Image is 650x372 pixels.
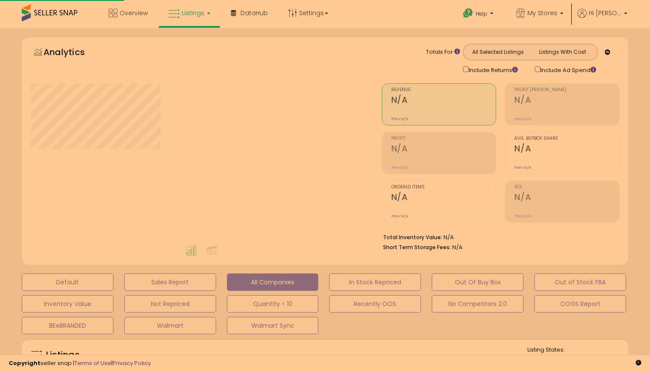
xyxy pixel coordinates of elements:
[456,1,502,28] a: Help
[457,65,528,75] div: Include Returns
[527,9,557,17] span: My Stores
[227,273,319,291] button: All Companies
[528,65,610,75] div: Include Ad Spend
[514,214,531,219] small: Prev: N/A
[22,273,113,291] button: Default
[124,295,216,313] button: Not Repriced
[227,317,319,334] button: Walmart Sync
[514,136,619,141] span: Avg. Buybox Share
[9,359,151,368] div: seller snap | |
[534,273,626,291] button: Out of Stock FBA
[514,95,619,107] h2: N/A
[124,317,216,334] button: Walmart
[466,46,530,58] button: All Selected Listings
[391,116,408,122] small: Prev: N/A
[120,9,148,17] span: Overview
[514,185,619,190] span: ROI
[383,234,442,241] b: Total Inventory Value:
[452,243,463,251] span: N/A
[383,231,613,242] li: N/A
[391,88,496,92] span: Revenue
[391,185,496,190] span: Ordered Items
[43,46,102,60] h5: Analytics
[534,295,626,313] button: COGS Report
[391,165,408,170] small: Prev: N/A
[329,273,421,291] button: In Stock Repriced
[391,214,408,219] small: Prev: N/A
[391,144,496,155] h2: N/A
[124,273,216,291] button: Sales Report
[383,244,451,251] b: Short Term Storage Fees:
[514,88,619,92] span: Profit [PERSON_NAME]
[432,295,523,313] button: No Competitors 2.0
[240,9,268,17] span: DataHub
[577,9,627,28] a: Hi [PERSON_NAME]
[391,95,496,107] h2: N/A
[514,144,619,155] h2: N/A
[227,295,319,313] button: Quantity < 10
[476,10,487,17] span: Help
[514,192,619,204] h2: N/A
[182,9,204,17] span: Listings
[391,192,496,204] h2: N/A
[426,48,460,56] div: Totals For
[22,317,113,334] button: BEeBRANDED
[530,46,595,58] button: Listings With Cost
[22,295,113,313] button: Inventory Value
[329,295,421,313] button: Recently OOS
[391,136,496,141] span: Profit
[9,359,40,367] strong: Copyright
[514,165,531,170] small: Prev: N/A
[463,8,473,19] i: Get Help
[432,273,523,291] button: Out Of Buy Box
[514,116,531,122] small: Prev: N/A
[589,9,621,17] span: Hi [PERSON_NAME]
